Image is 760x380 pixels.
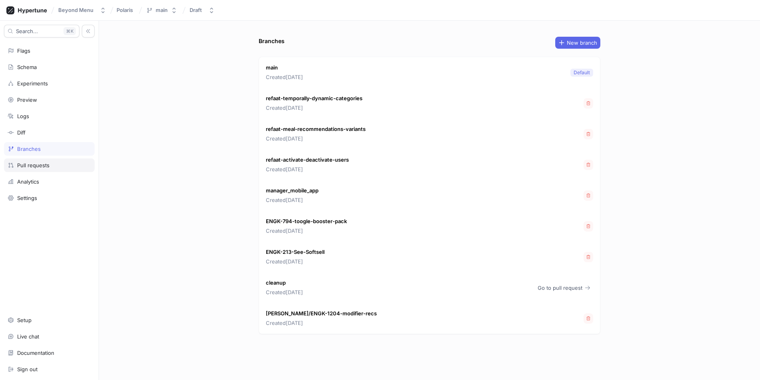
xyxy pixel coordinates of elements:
p: manager_mobile_app [266,187,319,195]
div: Pull requests [17,162,49,168]
div: Analytics [17,178,39,185]
button: Beyond Menu [55,4,109,17]
div: Documentation [17,350,54,356]
div: K [63,27,76,35]
div: Diff [17,129,26,136]
p: Created [DATE] [266,73,303,81]
button: Draft [186,4,218,17]
p: Created [DATE] [266,227,347,235]
div: Flags [17,47,30,54]
div: Default [574,69,590,76]
div: Branches [259,37,285,45]
div: Sign out [17,366,38,372]
div: main [156,7,168,14]
button: New branch [555,37,600,49]
button: Search...K [4,25,79,38]
button: Go to pull request [535,283,593,293]
div: Live chat [17,333,39,340]
div: Setup [17,317,32,323]
p: ENGK-213-See-Softsell [266,248,325,256]
span: Go to pull request [538,285,582,290]
p: ENGK-794-toogle-booster-pack [266,218,347,226]
div: Beyond Menu [58,7,93,14]
p: refaat-meal-recommendations-variants [266,125,366,133]
div: Logs [17,113,29,119]
p: Created [DATE] [266,289,303,297]
div: Experiments [17,80,48,87]
span: Polaris [117,7,133,13]
p: main [266,64,303,72]
p: cleanup [266,279,303,287]
p: Created [DATE] [266,166,349,174]
p: Created [DATE] [266,196,319,204]
button: main [143,4,180,17]
p: refaat-temporally-dynamic-categories [266,95,362,103]
div: Settings [17,195,37,201]
p: Created [DATE] [266,135,366,143]
a: Documentation [4,346,95,360]
div: Branches [17,146,41,152]
p: refaat-activate-deactivate-users [266,156,349,164]
p: Created [DATE] [266,104,362,112]
p: Created [DATE] [266,319,377,327]
div: Schema [17,64,37,70]
span: New branch [567,40,597,45]
p: Created [DATE] [266,258,325,266]
span: Search... [16,29,38,34]
div: Preview [17,97,37,103]
p: [PERSON_NAME]/ENGK-1204-modifier-recs [266,310,377,318]
div: Draft [190,7,202,14]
